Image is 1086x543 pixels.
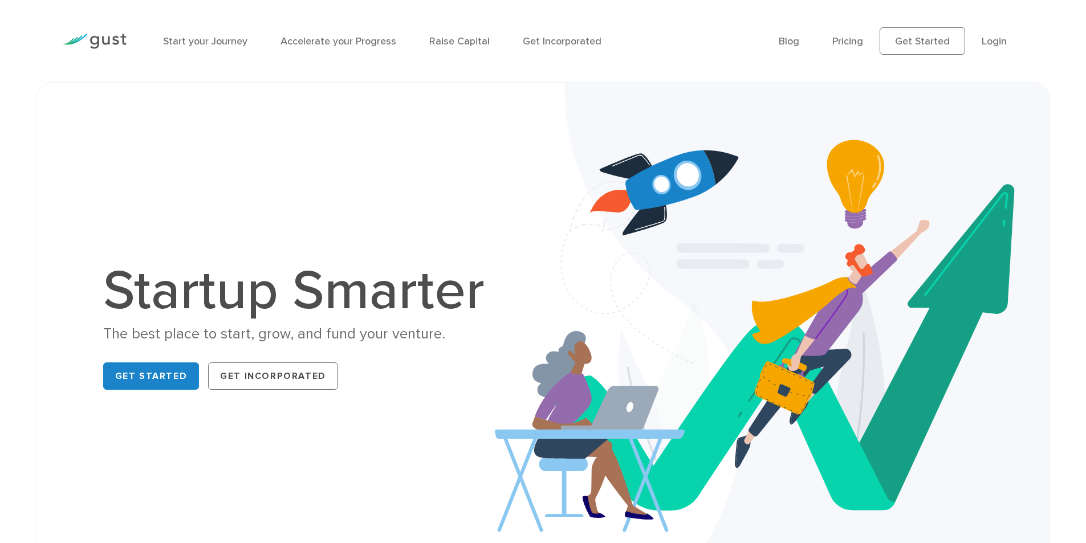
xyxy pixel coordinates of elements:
h1: Startup Smarter [103,264,497,319]
a: Get Incorporated [523,35,601,47]
a: Blog [779,35,799,47]
a: Accelerate your Progress [280,35,396,47]
a: Get Incorporated [208,362,338,390]
a: Start your Journey [163,35,247,47]
a: Raise Capital [429,35,490,47]
a: Login [982,35,1007,47]
img: Gust Logo [63,34,127,49]
div: The best place to start, grow, and fund your venture. [103,324,497,344]
a: Get Started [103,362,200,390]
a: Pricing [832,35,863,47]
a: Get Started [880,27,965,55]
